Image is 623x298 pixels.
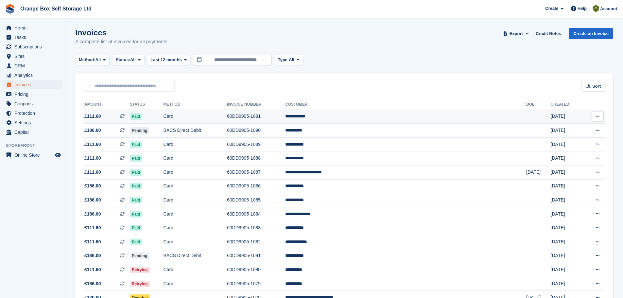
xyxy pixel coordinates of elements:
span: Storefront [6,142,65,149]
a: menu [3,71,62,80]
span: Paid [130,141,142,148]
button: Status: All [112,55,144,65]
span: Paid [130,169,142,176]
span: £186.00 [84,280,101,287]
td: 60DD9905-1090 [227,124,285,138]
a: menu [3,128,62,137]
a: Credit Notes [533,28,563,39]
span: Online Store [14,150,54,160]
td: [DATE] [551,235,582,249]
th: Customer [285,99,526,110]
a: menu [3,150,62,160]
a: Orange Box Self Storage Ltd [18,3,94,14]
td: Card [164,151,227,166]
h1: Invoices [75,28,167,37]
td: 60DD9905-1085 [227,193,285,207]
th: Invoice Number [227,99,285,110]
span: Paid [130,211,142,218]
td: 60DD9905-1089 [227,137,285,151]
td: [DATE] [551,124,582,138]
span: £186.00 [84,252,101,259]
span: Paid [130,155,142,162]
img: Pippa White [593,5,599,12]
a: menu [3,118,62,127]
span: £111.60 [84,266,101,273]
span: Retrying [130,267,150,273]
span: Settings [14,118,54,127]
span: All [289,57,294,63]
td: 60DD9905-1086 [227,179,285,193]
a: menu [3,23,62,32]
img: stora-icon-8386f47178a22dfd0bd8f6a31ec36ba5ce8667c1dd55bd0f319d3a0aa187defe.svg [5,4,15,14]
td: [DATE] [551,207,582,221]
td: 60DD9905-1079 [227,277,285,291]
span: Invoices [14,80,54,89]
span: Last 12 months [150,57,182,63]
p: A complete list of invoices for all payments [75,38,167,45]
span: Method: [79,57,95,63]
th: Created [551,99,582,110]
td: [DATE] [551,179,582,193]
td: [DATE] [551,193,582,207]
a: menu [3,42,62,51]
span: £186.00 [84,127,101,134]
td: 60DD9905-1080 [227,263,285,277]
span: Export [510,30,523,37]
span: £111.60 [84,113,101,120]
td: [DATE] [551,249,582,263]
td: 60DD9905-1091 [227,110,285,124]
button: Type: All [274,55,303,65]
span: Paid [130,239,142,245]
span: Sort [592,83,601,90]
td: BACS Direct Debit [164,249,227,263]
span: Subscriptions [14,42,54,51]
span: Help [578,5,587,12]
span: All [95,57,101,63]
td: [DATE] [551,137,582,151]
td: [DATE] [551,166,582,180]
td: [DATE] [551,110,582,124]
span: Type: [278,57,289,63]
span: £111.60 [84,141,101,148]
span: Capital [14,128,54,137]
td: Card [164,166,227,180]
span: Paid [130,113,142,120]
td: Card [164,263,227,277]
span: CRM [14,61,54,70]
td: 60DD9905-1084 [227,207,285,221]
td: 60DD9905-1083 [227,221,285,235]
a: menu [3,109,62,118]
td: BACS Direct Debit [164,124,227,138]
span: Paid [130,197,142,203]
span: Paid [130,225,142,231]
span: Analytics [14,71,54,80]
a: menu [3,90,62,99]
td: Card [164,179,227,193]
th: Amount [83,99,130,110]
span: Status: [116,57,130,63]
span: Account [600,6,617,12]
th: Due [526,99,551,110]
span: Retrying [130,281,150,287]
td: Card [164,207,227,221]
span: Coupons [14,99,54,108]
button: Last 12 months [147,55,190,65]
td: 60DD9905-1088 [227,151,285,166]
span: £111.60 [84,238,101,245]
td: 60DD9905-1081 [227,249,285,263]
span: Tasks [14,33,54,42]
td: Card [164,137,227,151]
span: All [130,57,136,63]
a: menu [3,52,62,61]
span: Protection [14,109,54,118]
td: 60DD9905-1087 [227,166,285,180]
a: menu [3,99,62,108]
td: Card [164,110,227,124]
td: [DATE] [551,263,582,277]
td: Card [164,193,227,207]
a: menu [3,33,62,42]
th: Method [164,99,227,110]
span: £186.00 [84,183,101,189]
button: Method: All [75,55,110,65]
span: £186.00 [84,211,101,218]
